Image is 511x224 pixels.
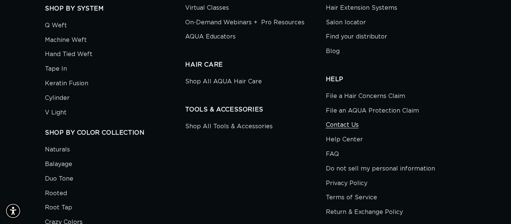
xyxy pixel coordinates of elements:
[185,76,262,89] a: Shop All AQUA Hair Care
[45,172,73,186] a: Duo Tone
[326,44,340,59] a: Blog
[326,205,403,220] a: Return & Exchange Policy
[45,200,72,215] a: Root Tap
[45,76,88,91] a: Keratin Fusion
[326,132,363,147] a: Help Center
[45,91,70,105] a: Cylinder
[185,61,325,69] h2: HAIR CARE
[185,106,325,114] h2: TOOLS & ACCESSORIES
[185,1,229,15] a: Virtual Classes
[326,15,366,30] a: Salon locator
[45,33,87,47] a: Machine Weft
[45,105,67,120] a: V Light
[185,30,236,44] a: AQUA Educators
[474,188,511,224] iframe: Chat Widget
[326,1,397,15] a: Hair Extension Systems
[326,147,339,162] a: FAQ
[5,203,21,219] div: Accessibility Menu
[45,5,185,13] h2: SHOP BY SYSTEM
[185,121,273,134] a: Shop All Tools & Accessories
[45,186,67,201] a: Rooted
[45,20,67,33] a: Q Weft
[45,129,185,137] h2: SHOP BY COLOR COLLECTION
[326,76,466,83] h2: HELP
[326,162,435,176] a: Do not sell my personal information
[326,190,377,205] a: Terms of Service
[45,144,70,157] a: Naturals
[185,15,305,30] a: On-Demand Webinars + Pro Resources
[45,47,92,62] a: Hand Tied Weft
[326,118,359,132] a: Contact Us
[326,176,367,191] a: Privacy Policy
[45,62,67,76] a: Tape In
[326,91,405,104] a: File a Hair Concerns Claim
[326,104,419,118] a: File an AQUA Protection Claim
[45,157,72,172] a: Balayage
[326,30,387,44] a: Find your distributor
